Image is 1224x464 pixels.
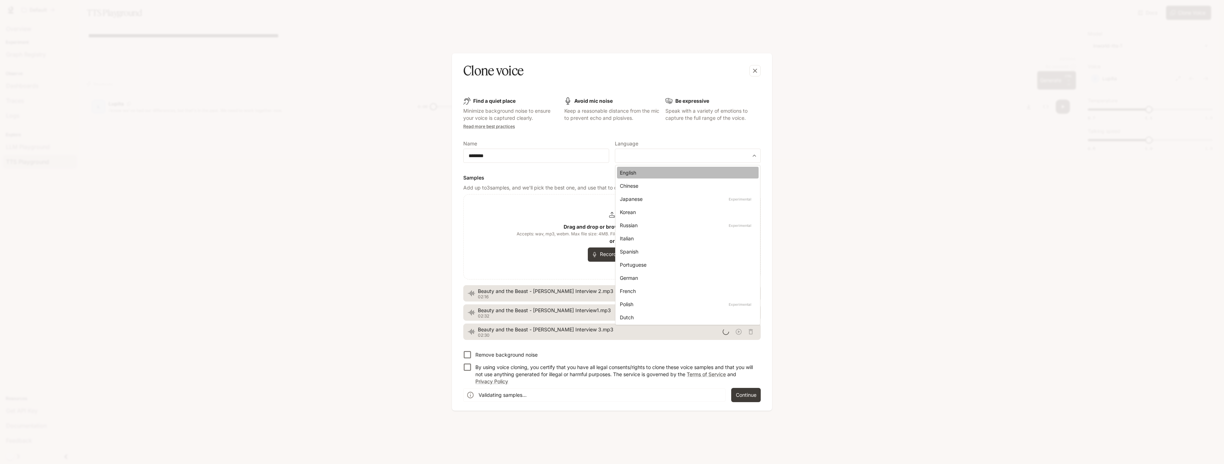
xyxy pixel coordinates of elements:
[620,222,753,229] div: Russian
[620,195,753,203] div: Japanese
[620,208,753,216] div: Korean
[727,301,753,308] p: Experimental
[620,314,753,321] div: Dutch
[620,287,753,295] div: French
[620,182,753,190] div: Chinese
[727,222,753,229] p: Experimental
[620,261,753,268] div: Portuguese
[620,235,753,242] div: Italian
[620,169,753,176] div: English
[620,300,753,308] div: Polish
[727,196,753,202] p: Experimental
[620,248,753,255] div: Spanish
[620,274,753,282] div: German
